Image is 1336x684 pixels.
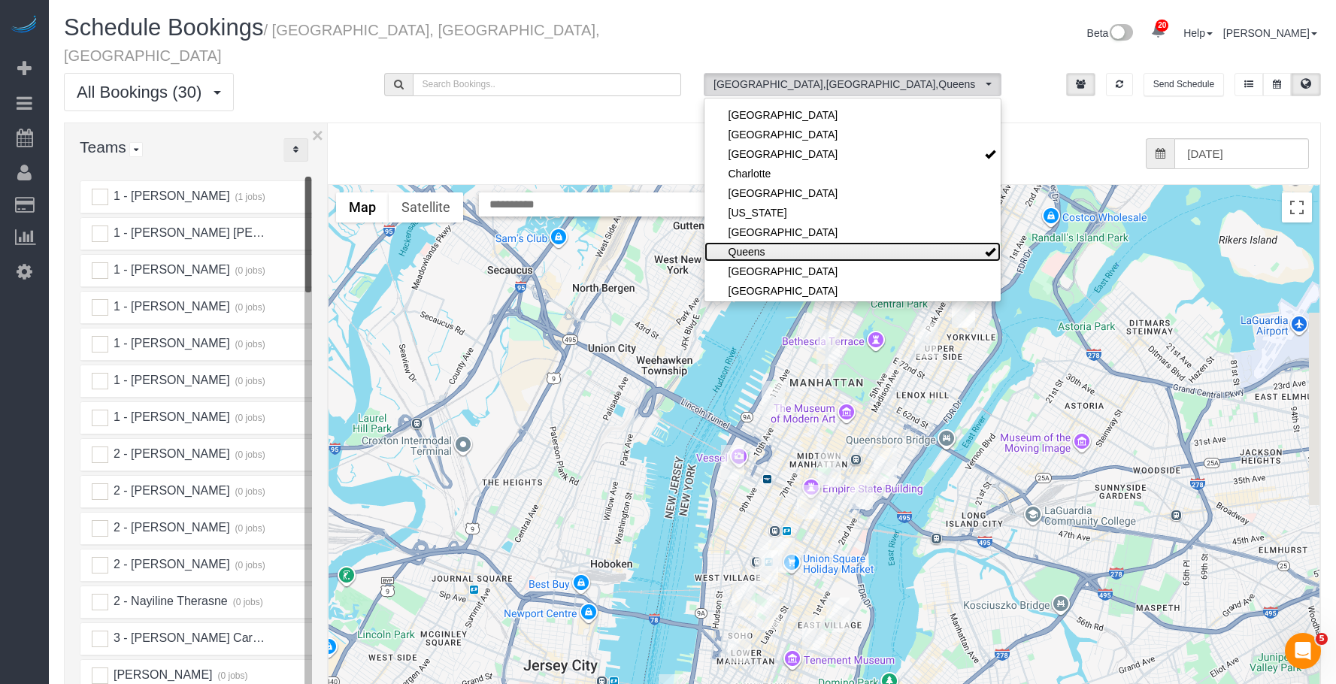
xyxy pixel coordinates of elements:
[755,550,778,585] div: 09/17/2025 11:00AM - Helen Du Bois - 30 5th Avenue Apt 8e, New York, NY 10011
[1108,24,1133,44] img: New interface
[233,265,265,276] small: (0 jobs)
[80,138,126,156] span: Teams
[704,73,1001,96] button: [GEOGRAPHIC_DATA],[GEOGRAPHIC_DATA],Queens
[111,410,229,423] span: 1 - [PERSON_NAME]
[756,595,780,630] div: 09/17/2025 7:00PM - Elaine Pugsley (Mythology) - 324 Lafayette Street, 2nd Floor, New York, NY 10012
[802,616,826,650] div: 09/17/2025 9:00AM - Aies Manicka - 250 East Houston Street, Apt. 4g, New York, NY 10002
[704,73,1001,96] ol: All Locations
[233,413,265,423] small: (0 jobs)
[111,521,229,534] span: 2 - [PERSON_NAME]
[816,329,840,364] div: 09/17/2025 1:00PM - Ryan Beatty - 20 West 64th Street, Apt. 27p, New York, NY 10023
[704,262,1001,281] a: [GEOGRAPHIC_DATA]
[1282,192,1312,222] button: Toggle fullscreen view
[111,374,229,386] span: 1 - [PERSON_NAME]
[413,73,682,96] input: Search Bookings..
[1144,73,1224,96] button: Send Schedule
[111,668,212,681] span: [PERSON_NAME]
[704,183,1001,203] li: Denver
[771,538,795,573] div: 09/17/2025 11:00AM - Hello Alfred (NYC) - 1 Union Square South, Apt. Ph2e, New York, NY 10003
[1183,27,1213,39] a: Help
[233,302,265,313] small: (0 jobs)
[797,485,820,519] div: 09/17/2025 10:00AM - Emily Bass - 10 East 29th Street, Apt. 17k, New York, NY 10016
[704,144,1001,164] a: [GEOGRAPHIC_DATA]
[111,263,229,276] span: 1 - [PERSON_NAME]
[111,226,332,239] span: 1 - [PERSON_NAME] [PERSON_NAME]
[312,126,323,145] button: ×
[732,582,756,616] div: 09/17/2025 12:00PM - Alexandra Shinder - 173 Sullivan Street, Apt. 1c, New York, NY 10012
[704,222,1001,242] a: [GEOGRAPHIC_DATA]
[704,242,1001,262] a: Queens
[704,222,1001,242] li: Portland
[293,145,298,154] i: Sort Teams
[762,381,785,416] div: 09/17/2025 11:00AM - Holly Spector - 516 West 47th Street, Apt N3f, New York, NY 10036
[1087,27,1134,39] a: Beta
[111,484,229,497] span: 2 - [PERSON_NAME]
[233,192,265,202] small: (1 jobs)
[1156,20,1168,32] span: 20
[336,192,389,222] button: Show street map
[915,323,938,358] div: 09/17/2025 1:00PM - Taylor Salkowsky - 191 East 76th Street, Apt.2d, Manhattan, NY 10021
[952,293,975,328] div: 09/17/2025 10:00AM - TULU INC (NYC) - 305 East 86th Street, Apt. 15ce, New York, NY 10028
[826,598,850,632] div: 09/17/2025 8:00AM - Glennis Meagher - 325 East 8th Street, Apt. 6b, New York, NY 10009
[111,300,229,313] span: 1 - [PERSON_NAME]
[216,670,248,681] small: (0 jobs)
[818,453,841,488] div: 09/17/2025 10:00AM - Jacqueline Bonneau - 244 Madison Ave, Apt. 2l, New York, NY 10016
[704,183,1001,203] a: [GEOGRAPHIC_DATA]
[1223,27,1317,39] a: [PERSON_NAME]
[1285,633,1321,669] iframe: Intercom live chat
[1174,138,1309,169] input: Date
[704,105,1001,125] a: [GEOGRAPHIC_DATA]
[64,73,234,111] button: All Bookings (30)
[111,631,380,644] span: 3 - [PERSON_NAME] Carolina [PERSON_NAME]
[9,15,39,36] img: Automaid Logo
[231,597,263,607] small: (0 jobs)
[64,14,263,41] span: Schedule Bookings
[233,486,265,497] small: (0 jobs)
[704,203,1001,222] a: [US_STATE]
[704,125,1001,144] li: Bronx
[728,628,751,663] div: 09/17/2025 7:45AM - Alice Ma (Mad Realities) - 425 Broadway, Suite 2, New York, NY 10013
[721,445,744,480] div: 09/17/2025 11:00AM - Aura Salazar - 525 West 28th Street, Apt. 557, New York, NY 10001
[704,281,1001,301] a: [GEOGRAPHIC_DATA]
[389,192,463,222] button: Show satellite imagery
[704,105,1001,125] li: Boston
[704,125,1001,144] a: [GEOGRAPHIC_DATA]
[111,558,229,571] span: 2 - [PERSON_NAME]
[111,337,229,350] span: 1 - [PERSON_NAME]
[111,189,229,202] span: 1 - [PERSON_NAME]
[283,138,308,162] div: ...
[1144,15,1173,48] a: 20
[233,560,265,571] small: (0 jobs)
[713,77,982,92] span: [GEOGRAPHIC_DATA] , [GEOGRAPHIC_DATA] , Queens
[233,376,265,386] small: (0 jobs)
[233,339,265,350] small: (0 jobs)
[111,447,229,460] span: 2 - [PERSON_NAME]
[1316,633,1328,645] span: 5
[704,144,1001,164] li: Brooklyn
[704,262,1001,281] li: Seattle
[850,474,873,509] div: 09/17/2025 11:00AM - Janvi Sai - 303 East 37th St #5a, New York, NY 10016
[111,595,227,607] span: 2 - Nayiline Therasne
[77,83,209,101] span: All Bookings (30)
[759,537,782,571] div: 09/17/2025 11:00AM - Jennifer Lazo - 25 West 13th Street, Apt 5en (5e North), New York, NY 10011
[704,281,1001,301] li: Staten Island
[64,22,600,64] small: / [GEOGRAPHIC_DATA], [GEOGRAPHIC_DATA], [GEOGRAPHIC_DATA]
[874,448,897,483] div: 09/17/2025 2:00PM - Permanent Mission of the State of Qatar to the UN (Yahya Al Rubai) - 809 Unit...
[704,203,1001,222] li: New Jersey
[233,523,265,534] small: (0 jobs)
[233,449,265,460] small: (0 jobs)
[704,164,1001,183] a: Charlotte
